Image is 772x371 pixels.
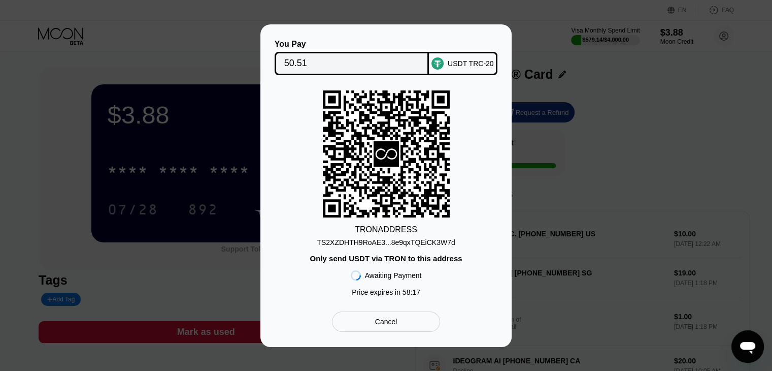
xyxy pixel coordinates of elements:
[448,59,494,68] div: USDT TRC-20
[375,317,397,326] div: Cancel
[276,40,496,75] div: You PayUSDT TRC-20
[365,271,422,280] div: Awaiting Payment
[317,238,455,246] div: TS2XZDHTH9RoAE3...8e9qxTQEiCK3W7d
[402,288,420,296] span: 58 : 17
[317,234,455,246] div: TS2XZDHTH9RoAE3...8e9qxTQEiCK3W7d
[332,312,440,332] div: Cancel
[310,254,462,263] div: Only send USDT via TRON to this address
[275,40,429,49] div: You Pay
[731,330,764,363] iframe: Button to launch messaging window
[352,288,420,296] div: Price expires in
[355,225,417,234] div: TRON ADDRESS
